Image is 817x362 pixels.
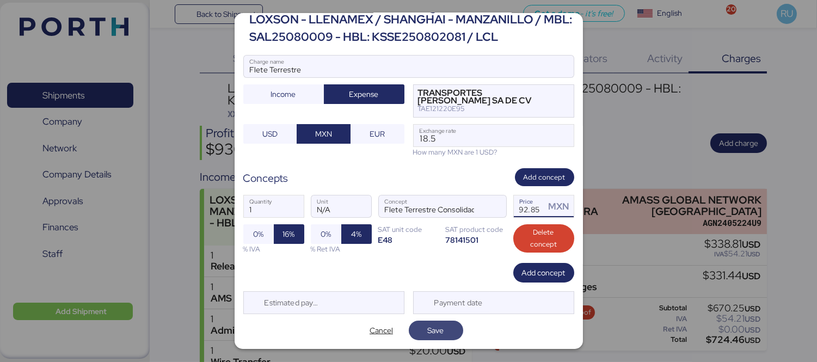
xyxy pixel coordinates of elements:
[243,84,324,104] button: Income
[379,195,480,217] input: Concept
[514,195,545,217] input: Price
[515,168,574,186] button: Add concept
[243,124,297,144] button: USD
[446,224,507,235] div: SAT product code
[522,266,566,279] span: Add concept
[243,224,274,244] button: 0%
[283,228,295,241] span: 16%
[324,84,404,104] button: Expense
[418,89,555,105] div: TRANSPORTES [PERSON_NAME] SA DE CV
[244,195,304,217] input: Quantity
[409,321,463,340] button: Save
[321,228,331,241] span: 0%
[378,235,439,245] div: E48
[413,147,574,157] div: How many MXN are 1 USD?
[349,88,379,101] span: Expense
[274,224,304,244] button: 16%
[243,170,288,186] div: Concepts
[378,224,439,235] div: SAT unit code
[351,228,361,241] span: 4%
[253,228,263,241] span: 0%
[513,263,574,283] button: Add concept
[370,324,393,337] span: Cancel
[311,244,372,254] div: % Ret IVA
[311,195,371,217] input: Unit
[341,224,372,244] button: 4%
[548,200,573,213] div: MXN
[250,11,574,46] div: LOXSON - LLENAMEX / SHANGHAI - MANZANILLO / MBL: SAL25080009 - HBL: KSSE250802081 / LCL
[414,125,574,146] input: Exchange rate
[370,127,385,140] span: EUR
[297,124,351,144] button: MXN
[271,88,296,101] span: Income
[418,105,555,113] div: TAE121220E95
[446,235,507,245] div: 78141501
[315,127,332,140] span: MXN
[351,124,404,144] button: EUR
[522,226,566,250] span: Delete concept
[243,244,304,254] div: % IVA
[513,224,574,253] button: Delete concept
[524,171,566,183] span: Add concept
[311,224,341,244] button: 0%
[262,127,278,140] span: USD
[244,56,574,77] input: Charge name
[354,321,409,340] button: Cancel
[428,324,444,337] span: Save
[483,198,506,220] button: ConceptConcept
